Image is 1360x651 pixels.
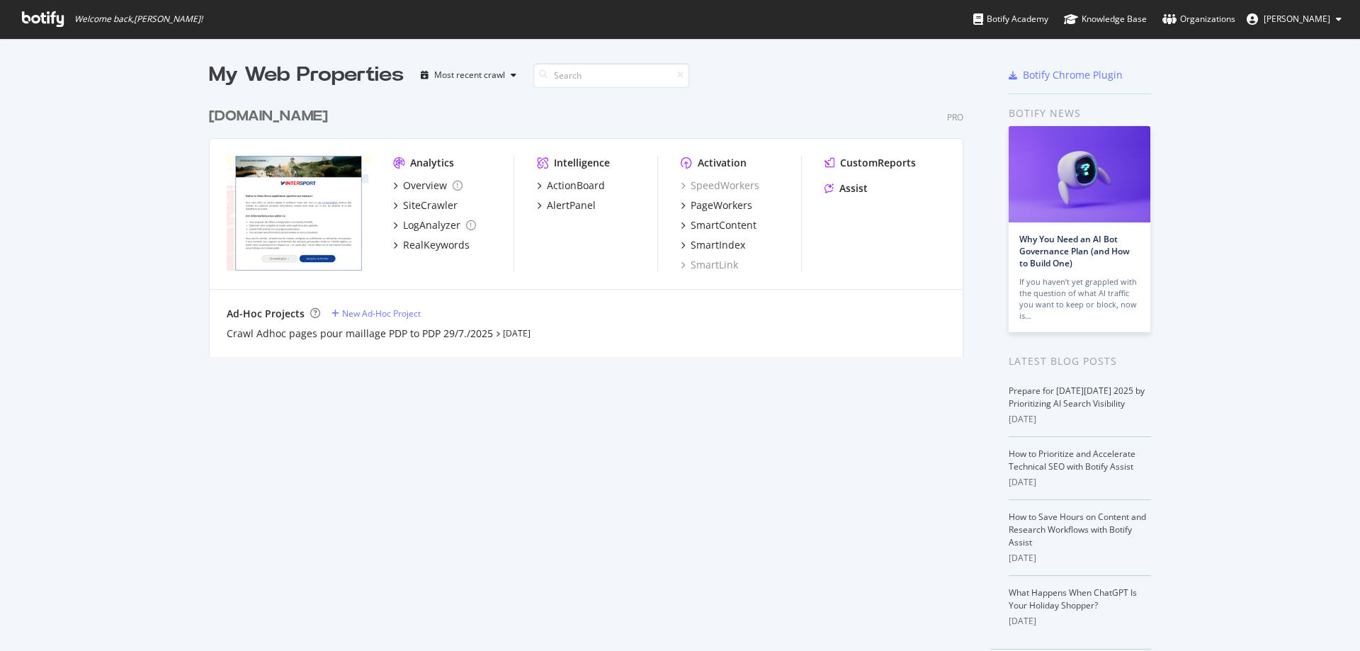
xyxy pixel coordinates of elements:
div: Botify Academy [973,12,1048,26]
div: Overview [403,179,447,193]
div: grid [209,89,975,357]
a: How to Save Hours on Content and Research Workflows with Botify Assist [1009,511,1146,548]
a: [DOMAIN_NAME] [209,106,334,127]
div: [DATE] [1009,413,1151,426]
div: Assist [839,181,868,196]
a: PageWorkers [681,198,752,213]
div: ActionBoard [547,179,605,193]
div: Knowledge Base [1064,12,1147,26]
a: AlertPanel [537,198,596,213]
a: SiteCrawler [393,198,458,213]
a: SmartContent [681,218,756,232]
a: What Happens When ChatGPT Is Your Holiday Shopper? [1009,587,1137,611]
button: Most recent crawl [415,64,522,86]
div: If you haven’t yet grappled with the question of what AI traffic you want to keep or block, now is… [1019,276,1140,322]
div: LogAnalyzer [403,218,460,232]
a: Botify Chrome Plugin [1009,68,1123,82]
div: Botify Chrome Plugin [1023,68,1123,82]
div: [DATE] [1009,615,1151,628]
a: LogAnalyzer [393,218,476,232]
div: [DATE] [1009,476,1151,489]
a: SmartIndex [681,238,745,252]
div: New Ad-Hoc Project [342,307,421,319]
a: CustomReports [824,156,916,170]
span: Welcome back, [PERSON_NAME] ! [74,13,203,25]
div: My Web Properties [209,61,404,89]
a: SpeedWorkers [681,179,759,193]
div: SmartContent [691,218,756,232]
div: [DATE] [1009,552,1151,565]
div: SiteCrawler [403,198,458,213]
a: [DATE] [503,327,531,339]
div: SmartIndex [691,238,745,252]
img: Why You Need an AI Bot Governance Plan (and How to Build One) [1009,126,1150,222]
a: RealKeywords [393,238,470,252]
div: Botify news [1009,106,1151,121]
div: Latest Blog Posts [1009,353,1151,369]
a: Crawl Adhoc pages pour maillage PDP to PDP 29/7./2025 [227,327,493,341]
img: www.intersport.fr [227,156,370,271]
a: How to Prioritize and Accelerate Technical SEO with Botify Assist [1009,448,1135,472]
a: Assist [824,181,868,196]
div: Most recent crawl [434,71,505,79]
a: New Ad-Hoc Project [331,307,421,319]
input: Search [533,63,689,88]
div: Activation [698,156,747,170]
a: Overview [393,179,463,193]
div: AlertPanel [547,198,596,213]
a: ActionBoard [537,179,605,193]
div: Pro [947,111,963,123]
div: Ad-Hoc Projects [227,307,305,321]
div: RealKeywords [403,238,470,252]
div: CustomReports [840,156,916,170]
a: SmartLink [681,258,738,272]
div: Intelligence [554,156,610,170]
div: PageWorkers [691,198,752,213]
span: Claro Mathilde [1264,13,1330,25]
div: Analytics [410,156,454,170]
a: Why You Need an AI Bot Governance Plan (and How to Build One) [1019,233,1130,269]
div: Organizations [1162,12,1235,26]
button: [PERSON_NAME] [1235,8,1353,30]
div: [DOMAIN_NAME] [209,106,328,127]
a: Prepare for [DATE][DATE] 2025 by Prioritizing AI Search Visibility [1009,385,1145,409]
